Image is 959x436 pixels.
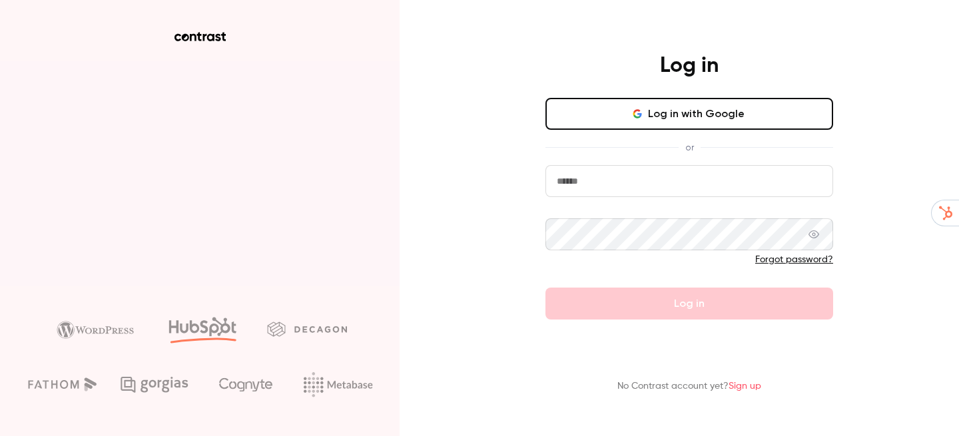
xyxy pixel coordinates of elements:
h4: Log in [660,53,719,79]
a: Sign up [729,381,761,391]
button: Log in with Google [545,98,833,130]
span: or [679,140,701,154]
p: No Contrast account yet? [617,379,761,393]
a: Forgot password? [755,255,833,264]
img: decagon [267,322,347,336]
